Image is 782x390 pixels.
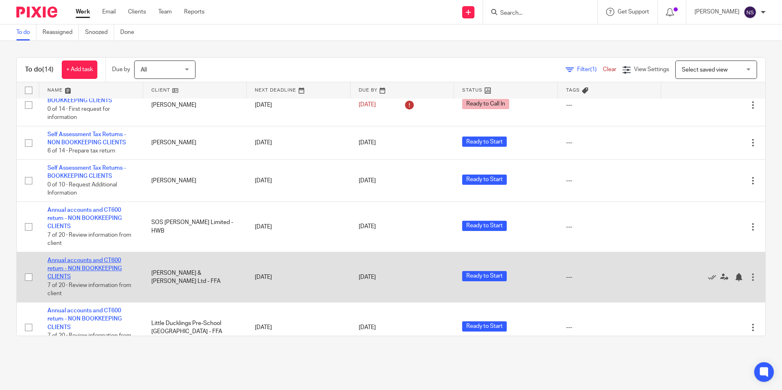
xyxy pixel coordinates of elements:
span: Ready to Start [462,175,507,185]
span: [DATE] [359,140,376,146]
span: Tags [566,88,580,92]
span: Ready to Start [462,321,507,332]
td: [PERSON_NAME] [143,159,247,202]
a: Clients [128,8,146,16]
span: [DATE] [359,102,376,108]
div: --- [566,101,654,109]
a: Snoozed [85,25,114,40]
span: 0 of 14 · First request for information [47,106,110,121]
a: + Add task [62,61,97,79]
span: All [141,67,147,73]
span: Get Support [618,9,649,15]
img: svg%3E [744,6,757,19]
span: Select saved view [682,67,728,73]
span: Ready to Start [462,271,507,281]
td: [PERSON_NAME] [143,126,247,159]
a: Reports [184,8,204,16]
a: Email [102,8,116,16]
div: --- [566,223,654,231]
span: (14) [42,66,54,73]
td: [DATE] [247,252,351,302]
span: 0 of 10 · Request Additional Information [47,182,117,196]
td: SOS [PERSON_NAME] Limited - HWB [143,202,247,252]
div: --- [566,177,654,185]
td: [PERSON_NAME] [143,84,247,126]
span: (1) [590,67,597,72]
span: [DATE] [359,274,376,280]
a: Annual accounts and CT600 return - NON BOOKKEEPING CLIENTS [47,207,122,230]
td: [DATE] [247,159,351,202]
div: --- [566,273,654,281]
td: [DATE] [247,202,351,252]
span: 7 of 20 · Review information from client [47,232,131,247]
span: View Settings [634,67,669,72]
td: [DATE] [247,126,351,159]
span: [DATE] [359,325,376,330]
a: Mark as done [708,273,720,281]
input: Search [499,10,573,17]
span: Ready to Start [462,221,507,231]
a: Self Assessment Tax Returns - NON BOOKKEEPING CLIENTS [47,132,126,146]
a: To do [16,25,36,40]
a: Clear [603,67,616,72]
span: 7 of 20 · Review information from client [47,333,131,347]
a: Self Assessment Tax Returns - BOOKKEEPING CLIENTS [47,165,126,179]
td: [DATE] [247,302,351,352]
a: Annual accounts and CT600 return - NON BOOKKEEPING CLIENTS [47,258,122,280]
td: Little Ducklings Pre-School [GEOGRAPHIC_DATA] - FFA [143,302,247,352]
span: 6 of 14 · Prepare tax return [47,148,115,154]
span: Ready to Call In [462,99,509,109]
p: Due by [112,65,130,74]
a: Work [76,8,90,16]
span: Ready to Start [462,137,507,147]
td: [DATE] [247,84,351,126]
span: [DATE] [359,178,376,184]
td: [PERSON_NAME] & [PERSON_NAME] Ltd - FFA [143,252,247,302]
span: [DATE] [359,224,376,230]
span: 7 of 20 · Review information from client [47,282,131,297]
span: Filter [577,67,603,72]
a: Reassigned [43,25,79,40]
a: Done [120,25,140,40]
div: --- [566,139,654,147]
a: Team [158,8,172,16]
p: [PERSON_NAME] [694,8,739,16]
div: --- [566,323,654,332]
h1: To do [25,65,54,74]
a: Annual accounts and CT600 return - NON BOOKKEEPING CLIENTS [47,308,122,330]
img: Pixie [16,7,57,18]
